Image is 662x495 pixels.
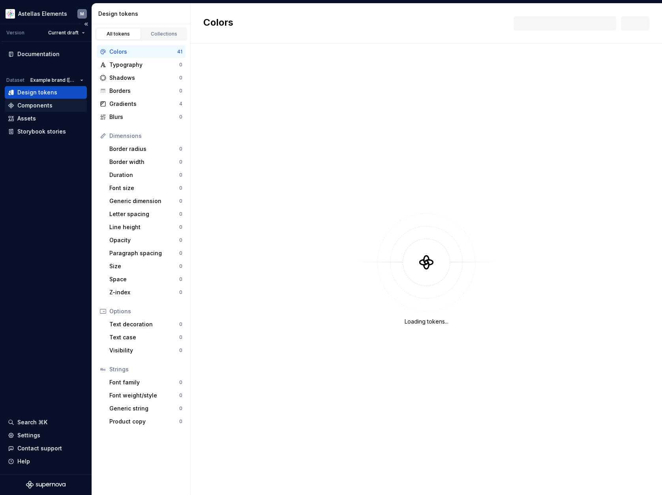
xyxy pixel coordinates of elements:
a: Size0 [106,260,186,273]
a: Line height0 [106,221,186,233]
a: Generic string0 [106,402,186,415]
a: Assets [5,112,87,125]
div: Font weight/style [109,391,179,399]
div: Contact support [17,444,62,452]
div: Opacity [109,236,179,244]
div: 0 [179,159,182,165]
div: 0 [179,237,182,243]
a: Borders0 [97,85,186,97]
a: Paragraph spacing0 [106,247,186,260]
div: Space [109,275,179,283]
div: Design tokens [17,88,57,96]
button: Example brand ([GEOGRAPHIC_DATA]) [27,75,87,86]
div: Design tokens [98,10,187,18]
div: Collections [144,31,184,37]
a: Z-index0 [106,286,186,299]
a: Text case0 [106,331,186,344]
div: Generic string [109,405,179,412]
div: Loading tokens... [405,318,448,326]
div: Font family [109,378,179,386]
button: Collapse sidebar [81,19,92,30]
div: 0 [179,418,182,425]
div: 0 [179,392,182,399]
a: Border radius0 [106,143,186,155]
a: Settings [5,429,87,442]
div: 0 [179,146,182,152]
div: 0 [179,211,182,217]
a: Components [5,99,87,112]
div: Product copy [109,418,179,425]
div: 0 [179,379,182,386]
div: Dataset [6,77,24,83]
div: 4 [179,101,182,107]
div: Visibility [109,346,179,354]
div: 0 [179,114,182,120]
div: 0 [179,321,182,327]
div: 0 [179,263,182,269]
div: 0 [179,334,182,341]
a: Opacity0 [106,234,186,247]
div: Astellas Elements [18,10,67,18]
a: Font family0 [106,376,186,389]
a: Letter spacing0 [106,208,186,220]
button: Help [5,455,87,468]
div: 0 [179,276,182,282]
div: Font size [109,184,179,192]
span: Current draft [48,30,79,36]
div: Settings [17,431,40,439]
svg: Supernova Logo [26,481,66,489]
a: Shadows0 [97,72,186,84]
div: 0 [179,172,182,178]
div: 0 [179,250,182,256]
a: Gradients4 [97,98,186,110]
div: Gradients [109,100,179,108]
a: Font weight/style0 [106,389,186,402]
div: Size [109,262,179,270]
div: Text case [109,333,179,341]
a: Space0 [106,273,186,286]
a: Generic dimension0 [106,195,186,207]
div: Duration [109,171,179,179]
button: Current draft [45,27,88,38]
div: 0 [179,405,182,412]
div: Search ⌘K [17,418,47,426]
div: Borders [109,87,179,95]
div: All tokens [99,31,138,37]
div: Assets [17,115,36,122]
button: Search ⌘K [5,416,87,429]
a: Documentation [5,48,87,60]
a: Typography0 [97,58,186,71]
a: Blurs0 [97,111,186,123]
button: Contact support [5,442,87,455]
div: Text decoration [109,320,179,328]
div: Shadows [109,74,179,82]
div: Version [6,30,24,36]
span: Example brand ([GEOGRAPHIC_DATA]) [30,77,77,83]
div: Dimensions [109,132,182,140]
div: Generic dimension [109,197,179,205]
div: Strings [109,365,182,373]
div: 0 [179,347,182,354]
div: 41 [177,49,182,55]
a: Border width0 [106,156,186,168]
div: Colors [109,48,177,56]
a: Visibility0 [106,344,186,357]
div: 0 [179,198,182,204]
div: Paragraph spacing [109,249,179,257]
a: Storybook stories [5,125,87,138]
div: Letter spacing [109,210,179,218]
a: Colors41 [97,45,186,58]
div: Documentation [17,50,60,58]
div: Components [17,102,53,109]
div: 0 [179,224,182,230]
img: b2369ad3-f38c-46c1-b2a2-f2452fdbdcd2.png [6,9,15,19]
div: 0 [179,62,182,68]
h2: Colors [203,16,233,30]
div: Options [109,307,182,315]
a: Text decoration0 [106,318,186,331]
button: Astellas ElementsM [2,5,90,22]
a: Design tokens [5,86,87,99]
div: Border radius [109,145,179,153]
a: Duration0 [106,169,186,181]
div: Help [17,457,30,465]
